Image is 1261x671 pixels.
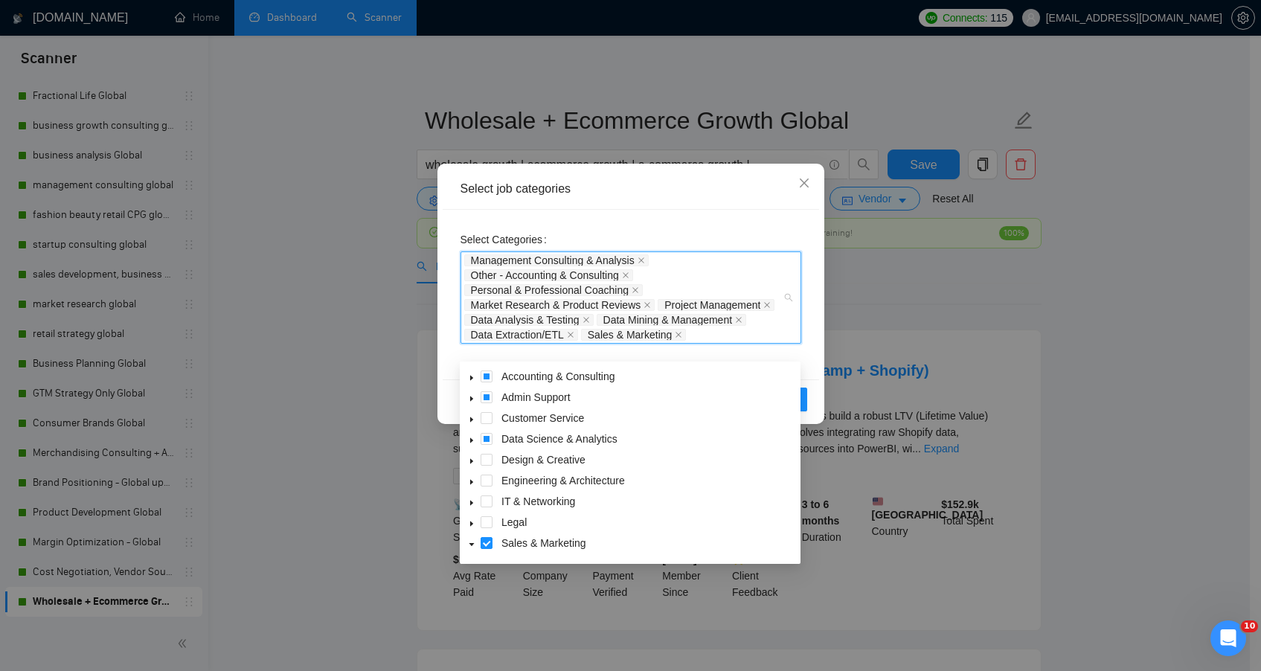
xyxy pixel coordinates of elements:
[468,520,475,527] span: caret-down
[516,555,798,573] span: Digital Marketing
[567,331,574,338] span: close
[501,412,584,424] span: Customer Service
[498,492,798,510] span: IT & Networking
[498,534,798,552] span: Sales & Marketing
[675,331,682,338] span: close
[468,416,475,423] span: caret-down
[581,329,687,341] span: Sales & Marketing
[468,478,475,486] span: caret-down
[498,409,798,427] span: Customer Service
[501,454,585,466] span: Design & Creative
[498,472,798,489] span: Engineering & Architecture
[471,300,641,310] span: Market Research & Product Reviews
[763,301,771,309] span: close
[464,269,633,281] span: Other - Accounting & Consulting
[471,330,564,340] span: Data Extraction/ETL
[501,475,625,487] span: Engineering & Architecture
[597,314,747,326] span: Data Mining & Management
[464,299,655,311] span: Market Research & Product Reviews
[464,329,578,341] span: Data Extraction/ETL
[658,299,774,311] span: Project Management
[603,315,733,325] span: Data Mining & Management
[468,437,475,444] span: caret-down
[471,255,635,266] span: Management Consulting & Analysis
[644,301,651,309] span: close
[498,388,798,406] span: Admin Support
[638,257,645,264] span: close
[583,316,590,324] span: close
[498,430,798,448] span: Data Science & Analytics
[468,499,475,507] span: caret-down
[498,367,798,385] span: Accounting & Consulting
[689,329,692,341] input: Select Categories
[468,541,475,548] span: caret-down
[468,374,475,382] span: caret-down
[498,513,798,531] span: Legal
[632,286,639,294] span: close
[461,228,553,251] label: Select Categories
[471,270,619,280] span: Other - Accounting & Consulting
[622,272,629,279] span: close
[501,537,586,549] span: Sales & Marketing
[501,433,617,445] span: Data Science & Analytics
[588,330,673,340] span: Sales & Marketing
[464,284,643,296] span: Personal & Professional Coaching
[471,315,580,325] span: Data Analysis & Testing
[498,451,798,469] span: Design & Creative
[501,516,527,528] span: Legal
[468,395,475,402] span: caret-down
[501,370,615,382] span: Accounting & Consulting
[468,457,475,465] span: caret-down
[1241,620,1258,632] span: 10
[464,254,649,266] span: Management Consulting & Analysis
[1210,620,1246,656] iframe: Intercom live chat
[664,300,760,310] span: Project Management
[464,314,594,326] span: Data Analysis & Testing
[501,495,575,507] span: IT & Networking
[784,164,824,204] button: Close
[471,285,629,295] span: Personal & Professional Coaching
[798,177,810,189] span: close
[501,391,571,403] span: Admin Support
[461,181,801,197] div: Select job categories
[735,316,742,324] span: close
